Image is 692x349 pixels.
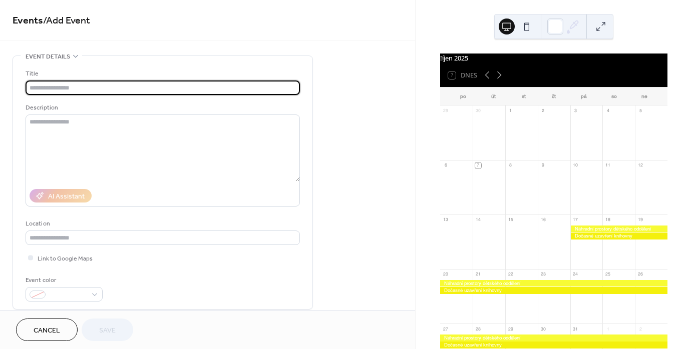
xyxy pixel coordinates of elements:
div: út [478,87,508,105]
div: Location [26,218,298,229]
div: 27 [443,326,449,332]
div: Description [26,102,298,113]
div: 29 [443,108,449,114]
div: 14 [475,217,481,223]
div: 1 [508,108,514,114]
div: 16 [540,217,546,223]
div: 7 [475,162,481,168]
div: Event color [26,275,101,285]
div: říjen 2025 [440,53,667,63]
div: 30 [540,326,546,332]
div: 2 [540,108,546,114]
div: Dočasné uzavření knihovny [570,232,667,239]
div: 1 [605,326,611,332]
div: po [448,87,478,105]
div: 21 [475,271,481,277]
div: Náhradní prostory dětského oddělení [440,280,667,286]
div: 8 [508,162,514,168]
div: 9 [540,162,546,168]
div: Náhradní prostory dětského oddělení [440,334,667,341]
div: Dočasné uzavření knihovny [440,287,667,293]
button: Cancel [16,318,78,341]
div: 23 [540,271,546,277]
div: 31 [572,326,578,332]
div: pá [569,87,599,105]
div: 19 [637,217,643,223]
div: so [599,87,629,105]
div: Title [26,68,298,79]
div: 3 [572,108,578,114]
div: 17 [572,217,578,223]
div: 13 [443,217,449,223]
div: 29 [508,326,514,332]
div: 15 [508,217,514,223]
span: Event details [26,51,70,62]
div: 20 [443,271,449,277]
div: čt [539,87,569,105]
div: 22 [508,271,514,277]
div: 25 [605,271,611,277]
div: 30 [475,108,481,114]
div: 2 [637,326,643,332]
div: 5 [637,108,643,114]
div: 24 [572,271,578,277]
a: Events [13,11,43,30]
div: 10 [572,162,578,168]
div: Dočasné uzavření knihovny [440,341,667,348]
div: 4 [605,108,611,114]
div: Náhradní prostory dětského oddělení [570,225,667,232]
div: 26 [637,271,643,277]
div: 6 [443,162,449,168]
div: 18 [605,217,611,223]
div: 12 [637,162,643,168]
span: Link to Google Maps [38,253,93,264]
span: Cancel [34,325,60,336]
span: / Add Event [43,11,90,30]
div: st [509,87,539,105]
div: 28 [475,326,481,332]
div: ne [629,87,659,105]
div: 11 [605,162,611,168]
